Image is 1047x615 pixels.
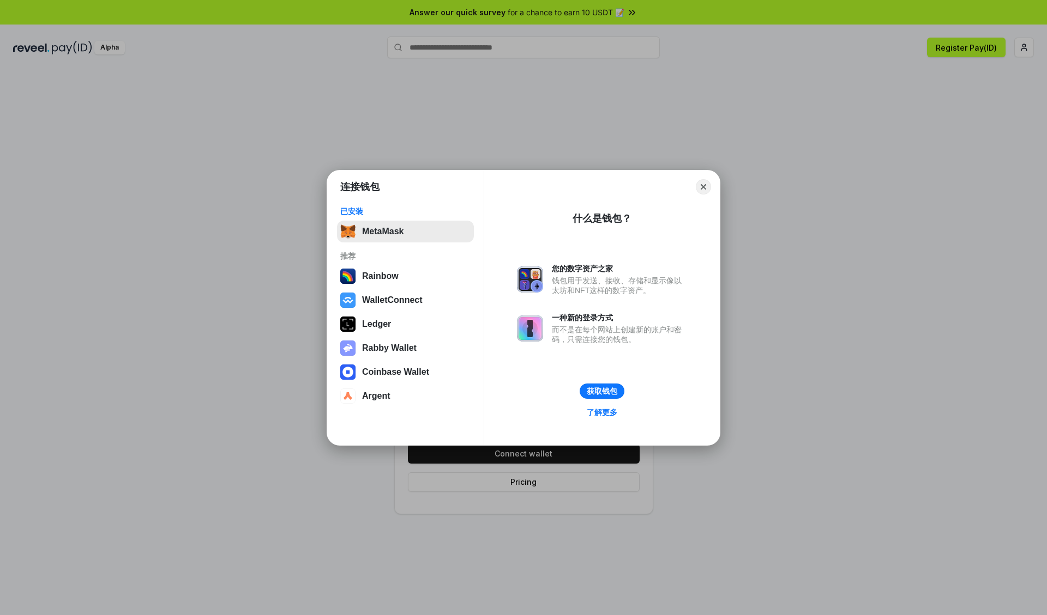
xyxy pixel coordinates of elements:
[340,293,356,308] img: svg+xml,%3Csvg%20width%3D%2228%22%20height%3D%2228%22%20viewBox%3D%220%200%2028%2028%22%20fill%3D...
[580,405,624,419] a: 了解更多
[337,385,474,407] button: Argent
[362,271,399,281] div: Rainbow
[552,313,687,322] div: 一种新的登录方式
[517,266,543,293] img: svg+xml,%3Csvg%20xmlns%3D%22http%3A%2F%2Fwww.w3.org%2F2000%2Fsvg%22%20fill%3D%22none%22%20viewBox...
[337,337,474,359] button: Rabby Wallet
[337,221,474,242] button: MetaMask
[696,179,711,194] button: Close
[340,269,356,284] img: svg+xml,%3Csvg%20width%3D%22120%22%20height%3D%22120%22%20viewBox%3D%220%200%20120%20120%22%20fil...
[340,206,471,216] div: 已安装
[517,315,543,342] img: svg+xml,%3Csvg%20xmlns%3D%22http%3A%2F%2Fwww.w3.org%2F2000%2Fsvg%22%20fill%3D%22none%22%20viewBox...
[337,361,474,383] button: Coinbase Wallet
[362,295,423,305] div: WalletConnect
[340,340,356,356] img: svg+xml,%3Csvg%20xmlns%3D%22http%3A%2F%2Fwww.w3.org%2F2000%2Fsvg%22%20fill%3D%22none%22%20viewBox...
[573,212,631,225] div: 什么是钱包？
[552,276,687,295] div: 钱包用于发送、接收、存储和显示像以太坊和NFT这样的数字资产。
[587,386,617,396] div: 获取钱包
[340,224,356,239] img: svg+xml,%3Csvg%20fill%3D%22none%22%20height%3D%2233%22%20viewBox%3D%220%200%2035%2033%22%20width%...
[552,264,687,273] div: 您的数字资产之家
[362,391,390,401] div: Argent
[337,289,474,311] button: WalletConnect
[340,180,380,193] h1: 连接钱包
[337,265,474,287] button: Rainbow
[362,367,429,377] div: Coinbase Wallet
[552,325,687,344] div: 而不是在每个网站上创建新的账户和密码，只需连接您的钱包。
[362,343,417,353] div: Rabby Wallet
[362,319,391,329] div: Ledger
[337,313,474,335] button: Ledger
[340,364,356,380] img: svg+xml,%3Csvg%20width%3D%2228%22%20height%3D%2228%22%20viewBox%3D%220%200%2028%2028%22%20fill%3D...
[580,383,624,399] button: 获取钱包
[340,316,356,332] img: svg+xml,%3Csvg%20xmlns%3D%22http%3A%2F%2Fwww.w3.org%2F2000%2Fsvg%22%20width%3D%2228%22%20height%3...
[587,407,617,417] div: 了解更多
[340,388,356,404] img: svg+xml,%3Csvg%20width%3D%2228%22%20height%3D%2228%22%20viewBox%3D%220%200%2028%2028%22%20fill%3D...
[340,251,471,261] div: 推荐
[362,227,404,236] div: MetaMask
